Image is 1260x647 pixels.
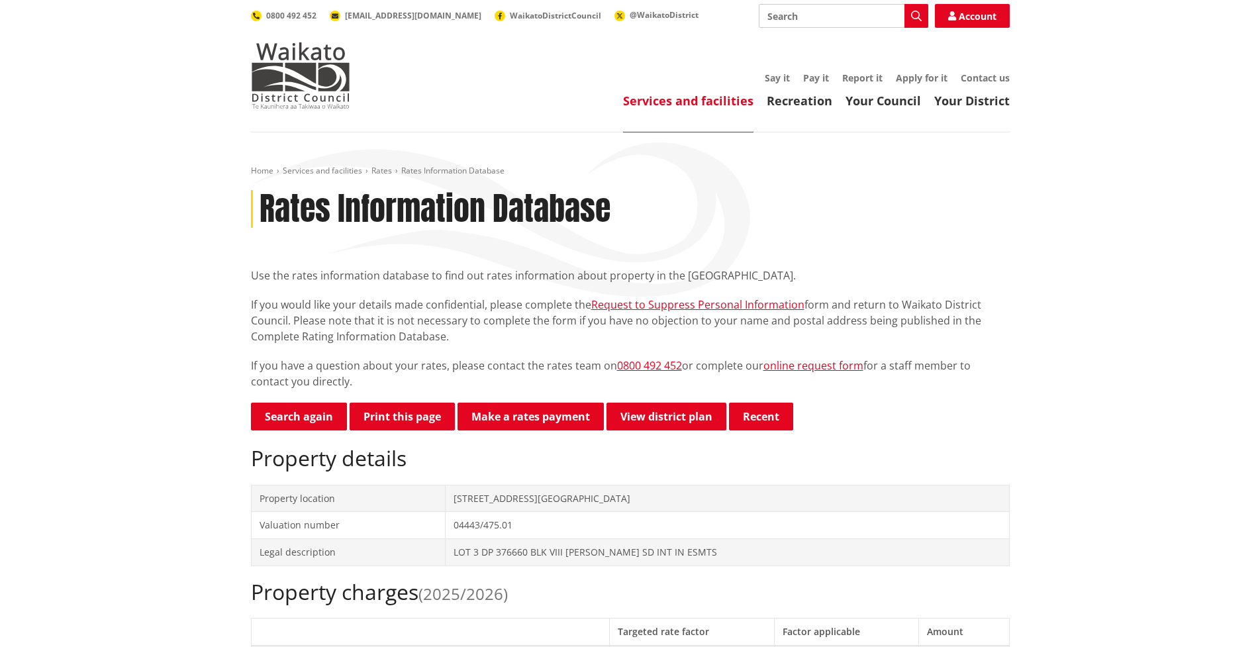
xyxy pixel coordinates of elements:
button: Print this page [350,403,455,430]
a: 0800 492 452 [617,358,682,373]
input: Search input [759,4,928,28]
a: Your Council [846,93,921,109]
nav: breadcrumb [251,166,1010,177]
a: [EMAIL_ADDRESS][DOMAIN_NAME] [330,10,481,21]
a: Contact us [961,72,1010,84]
h2: Property details [251,446,1010,471]
td: Valuation number [251,512,446,539]
th: Targeted rate factor [609,618,775,645]
a: Rates [371,165,392,176]
a: Services and facilities [283,165,362,176]
td: LOT 3 DP 376660 BLK VIII [PERSON_NAME] SD INT IN ESMTS [446,538,1009,566]
a: Say it [765,72,790,84]
td: Property location [251,485,446,512]
h2: Property charges [251,579,1010,605]
a: Home [251,165,273,176]
span: @WaikatoDistrict [630,9,699,21]
a: online request form [763,358,863,373]
span: Rates Information Database [401,165,505,176]
img: Waikato District Council - Te Kaunihera aa Takiwaa o Waikato [251,42,350,109]
span: WaikatoDistrictCouncil [510,10,601,21]
a: 0800 492 452 [251,10,316,21]
a: Apply for it [896,72,947,84]
td: 04443/475.01 [446,512,1009,539]
p: If you have a question about your rates, please contact the rates team on or complete our for a s... [251,358,1010,389]
td: [STREET_ADDRESS][GEOGRAPHIC_DATA] [446,485,1009,512]
a: Services and facilities [623,93,753,109]
a: WaikatoDistrictCouncil [495,10,601,21]
th: Factor applicable [775,618,919,645]
a: @WaikatoDistrict [614,9,699,21]
th: Amount [919,618,1009,645]
span: [EMAIL_ADDRESS][DOMAIN_NAME] [345,10,481,21]
span: (2025/2026) [418,583,508,605]
a: Recreation [767,93,832,109]
td: Legal description [251,538,446,566]
h1: Rates Information Database [260,190,610,228]
p: Use the rates information database to find out rates information about property in the [GEOGRAPHI... [251,268,1010,283]
a: Account [935,4,1010,28]
button: Recent [729,403,793,430]
a: View district plan [606,403,726,430]
span: 0800 492 452 [266,10,316,21]
a: Pay it [803,72,829,84]
a: Request to Suppress Personal Information [591,297,804,312]
a: Your District [934,93,1010,109]
p: If you would like your details made confidential, please complete the form and return to Waikato ... [251,297,1010,344]
a: Search again [251,403,347,430]
a: Make a rates payment [458,403,604,430]
a: Report it [842,72,883,84]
